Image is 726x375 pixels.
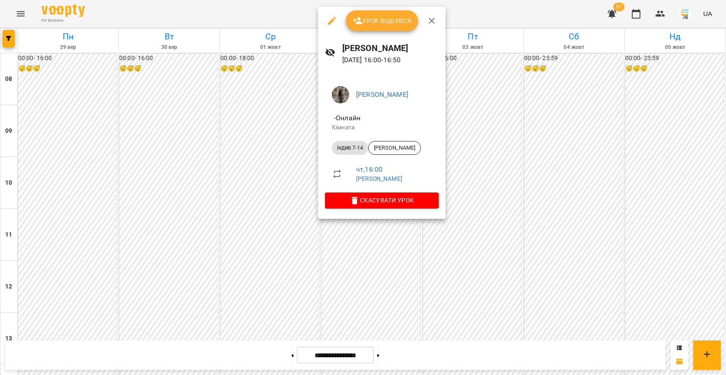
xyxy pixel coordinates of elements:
[332,86,349,103] img: ce965af79648ee80b991a93de151fe2f.jpg
[332,195,432,205] span: Скасувати Урок
[332,144,368,152] span: індив 7-14
[332,114,362,122] span: - Онлайн
[332,123,432,132] p: Кімната
[342,55,439,65] p: [DATE] 16:00 - 16:50
[356,90,408,99] a: [PERSON_NAME]
[346,10,418,31] button: Урок відбувся
[356,165,382,173] a: чт , 16:00
[342,42,439,55] h6: [PERSON_NAME]
[356,175,402,182] a: [PERSON_NAME]
[369,144,420,152] span: [PERSON_NAME]
[353,16,411,26] span: Урок відбувся
[325,192,439,208] button: Скасувати Урок
[368,141,421,155] div: [PERSON_NAME]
